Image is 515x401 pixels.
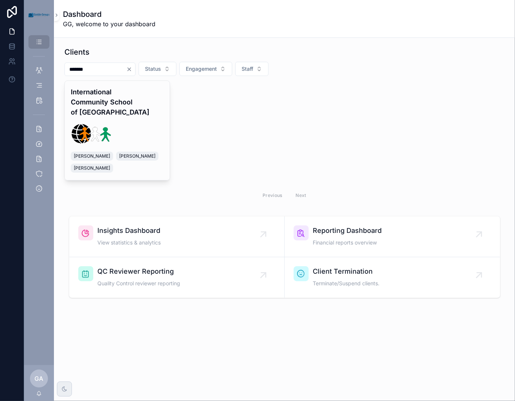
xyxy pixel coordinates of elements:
button: Clear [126,66,135,72]
a: Reporting DashboardFinancial reports overview [285,216,500,257]
h1: Dashboard [63,9,155,19]
a: Client TerminationTerminate/Suspend clients. [285,257,500,298]
a: International Community School of [GEOGRAPHIC_DATA]logo.webp[PERSON_NAME][PERSON_NAME][PERSON_NAME] [64,80,170,180]
span: View statistics & analytics [98,239,161,246]
span: GA [35,374,43,383]
span: Status [145,65,161,73]
span: QC Reviewer Reporting [98,266,181,277]
a: Insights DashboardView statistics & analytics [69,216,285,257]
span: Quality Control reviewer reporting [98,280,181,287]
span: Staff [242,65,253,73]
img: logo.webp [71,123,112,144]
button: Select Button [139,62,176,76]
span: [PERSON_NAME] [74,153,110,159]
img: App logo [28,13,49,17]
span: Insights Dashboard [98,225,161,236]
span: Engagement [186,65,217,73]
span: Financial reports overview [313,239,382,246]
span: GG, welcome to your dashboard [63,19,155,28]
a: QC Reviewer ReportingQuality Control reviewer reporting [69,257,285,298]
span: [PERSON_NAME] [119,153,155,159]
span: Reporting Dashboard [313,225,382,236]
h4: International Community School of [GEOGRAPHIC_DATA] [71,87,164,117]
button: Select Button [235,62,269,76]
h1: Clients [64,47,90,57]
button: Select Button [179,62,232,76]
span: Client Termination [313,266,380,277]
div: scrollable content [24,30,54,205]
span: Terminate/Suspend clients. [313,280,380,287]
span: [PERSON_NAME] [74,165,110,171]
